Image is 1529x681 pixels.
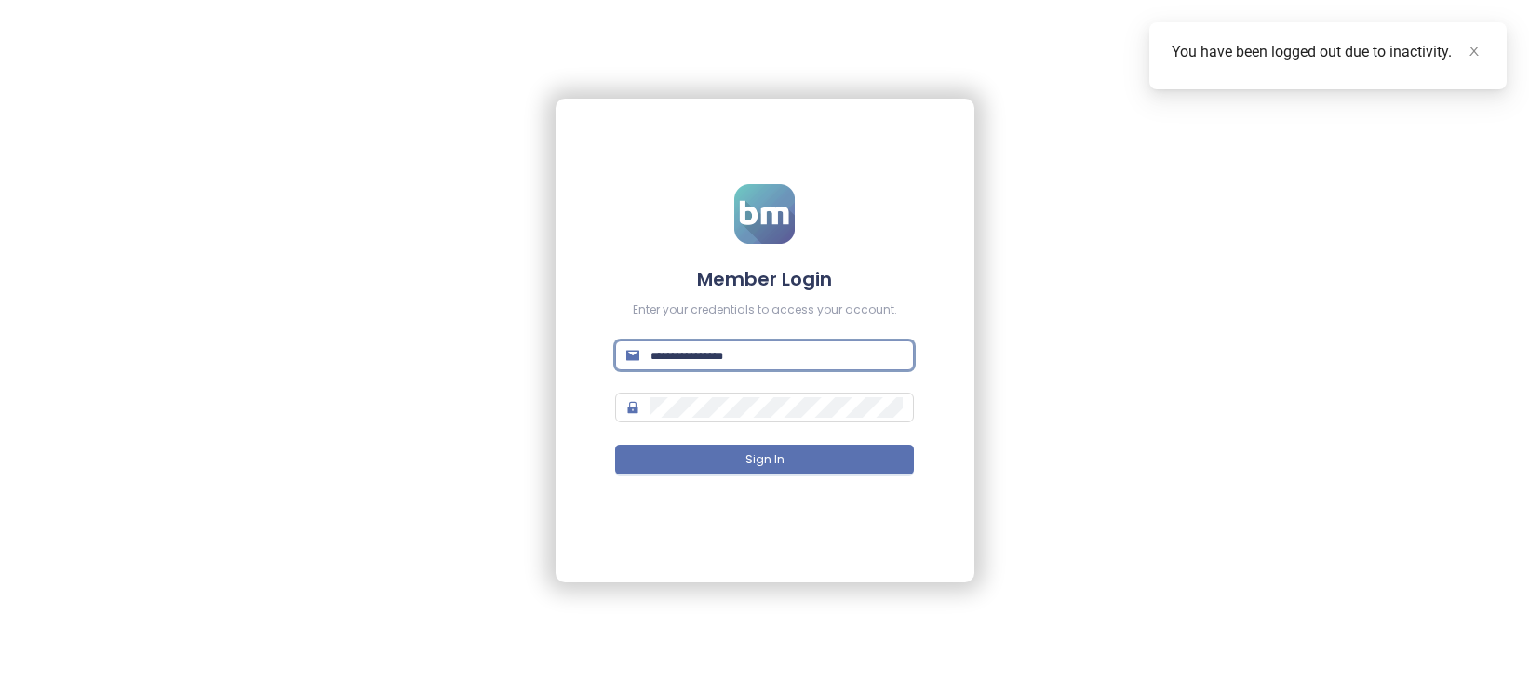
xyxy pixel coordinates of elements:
[615,301,914,319] div: Enter your credentials to access your account.
[1468,45,1481,58] span: close
[615,266,914,292] h4: Member Login
[626,349,639,362] span: mail
[1172,41,1484,63] div: You have been logged out due to inactivity.
[745,451,785,469] span: Sign In
[734,184,795,244] img: logo
[626,401,639,414] span: lock
[615,445,914,474] button: Sign In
